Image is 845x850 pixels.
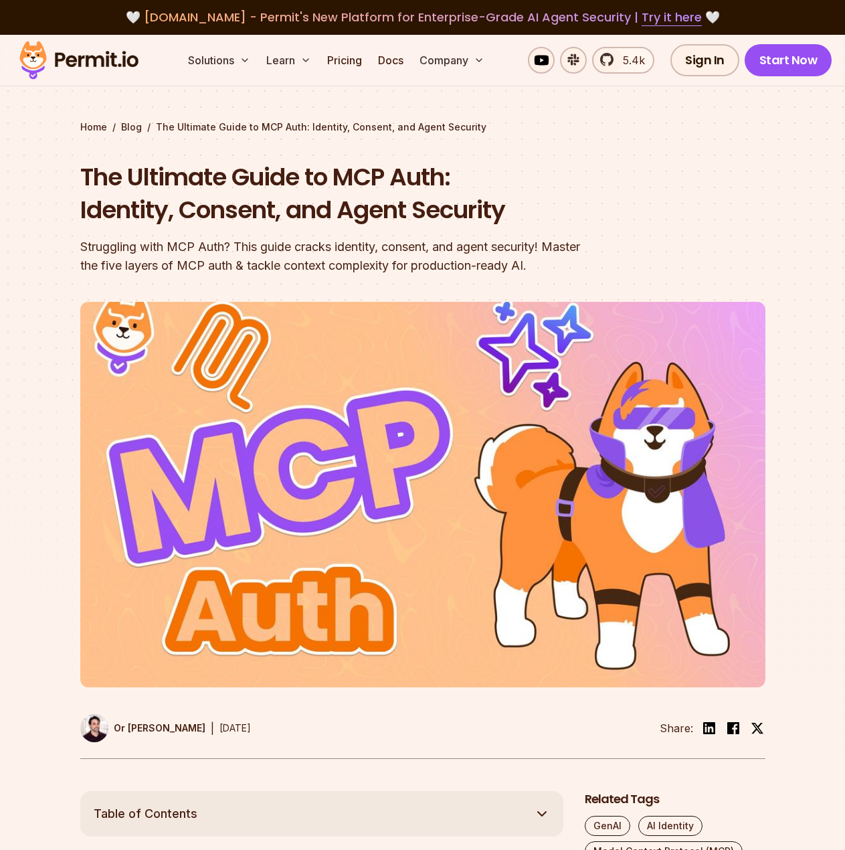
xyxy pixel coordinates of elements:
img: Permit logo [13,37,145,83]
img: Or Weis [80,714,108,742]
img: linkedin [701,720,717,736]
button: Solutions [183,47,256,74]
time: [DATE] [219,722,251,734]
a: Sign In [670,44,739,76]
span: [DOMAIN_NAME] - Permit's New Platform for Enterprise-Grade AI Agent Security | [144,9,702,25]
div: / / [80,120,765,134]
img: twitter [751,721,764,735]
a: Docs [373,47,409,74]
span: 5.4k [615,52,645,68]
div: Struggling with MCP Auth? This guide cracks identity, consent, and agent security! Master the fiv... [80,238,594,275]
a: Try it here [642,9,702,26]
button: Learn [261,47,316,74]
a: AI Identity [638,816,702,836]
span: Table of Contents [94,804,197,823]
a: 5.4k [592,47,654,74]
a: Or [PERSON_NAME] [80,714,205,742]
a: Pricing [322,47,367,74]
a: Blog [121,120,142,134]
a: Start Now [745,44,832,76]
img: facebook [725,720,741,736]
a: Home [80,120,107,134]
h2: Related Tags [585,791,765,808]
button: Company [414,47,490,74]
li: Share: [660,720,693,736]
div: | [211,720,214,736]
img: The Ultimate Guide to MCP Auth: Identity, Consent, and Agent Security [80,302,765,687]
a: GenAI [585,816,630,836]
p: Or [PERSON_NAME] [114,721,205,735]
button: Table of Contents [80,791,563,837]
div: 🤍 🤍 [32,8,813,27]
h1: The Ultimate Guide to MCP Auth: Identity, Consent, and Agent Security [80,161,594,227]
